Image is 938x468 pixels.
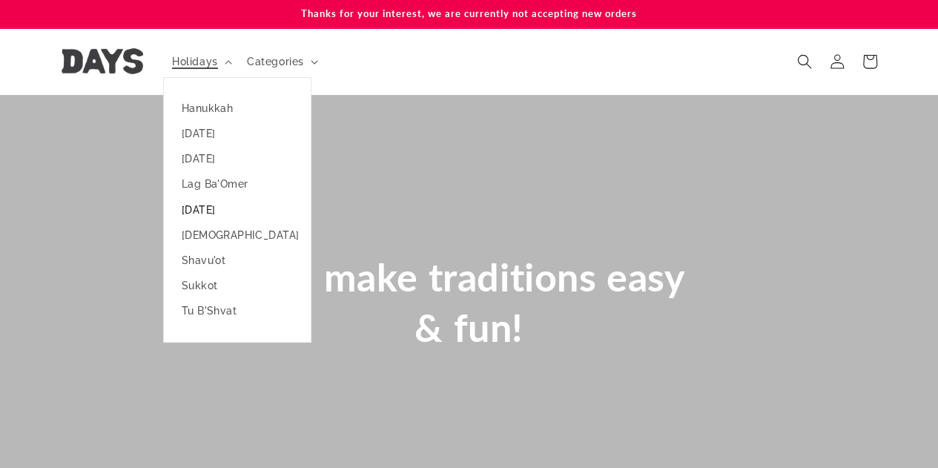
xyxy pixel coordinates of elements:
[164,121,311,146] a: [DATE]
[164,96,311,121] a: Hanukkah
[172,55,218,68] span: Holidays
[164,171,311,197] a: Lag Ba'Omer
[164,248,311,273] a: Shavu'ot
[164,298,311,323] a: Tu B'Shvat
[164,273,311,298] a: Sukkot
[247,55,304,68] span: Categories
[254,254,685,350] span: We make traditions easy & fun!
[163,46,238,77] summary: Holidays
[164,197,311,223] a: [DATE]
[62,48,143,74] img: Days United
[788,45,821,78] summary: Search
[164,223,311,248] a: [DEMOGRAPHIC_DATA]
[238,46,324,77] summary: Categories
[164,146,311,171] a: [DATE]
